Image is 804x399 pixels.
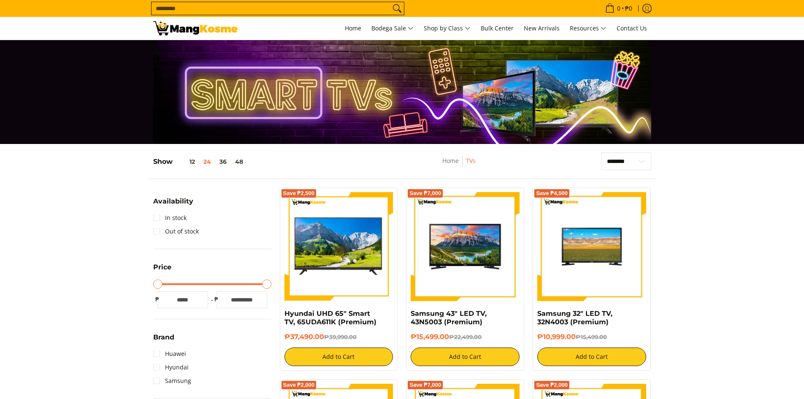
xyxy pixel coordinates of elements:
[576,334,607,340] del: ₱15,499.00
[420,17,475,40] a: Shop by Class
[231,158,247,165] button: 48
[536,191,568,196] span: Save ₱4,500
[524,24,560,32] span: New Arrivals
[411,192,520,301] img: samsung-43-inch-led-tv-full-view- mang-kosme
[616,5,622,11] span: 0
[153,295,162,304] span: ₱
[570,23,606,34] span: Resources
[284,347,393,366] button: Add to Cart
[284,192,393,301] img: Hyundai UHD 65" Smart TV, 65UDA611K (Premium)
[153,361,189,374] a: Hyundai
[215,158,231,165] button: 36
[284,309,376,326] a: Hyundai UHD 65" Smart TV, 65UDA611K (Premium)
[173,158,199,165] button: 12
[481,24,514,32] span: Bulk Center
[153,334,174,347] summary: Open
[536,383,568,388] span: Save ₱2,000
[153,211,187,225] a: In stock
[390,2,404,15] button: Search
[153,225,199,238] a: Out of stock
[537,309,612,326] a: Samsung 32" LED TV, 32N4003 (Premium)
[153,198,193,205] span: Availability
[153,21,238,35] img: TVs - Premium Television Brands l Mang Kosme
[395,156,523,175] nav: Breadcrumbs
[345,24,361,32] span: Home
[371,23,414,34] span: Bodega Sale
[212,295,221,304] span: ₱
[442,157,459,165] a: Home
[153,198,193,211] summary: Open
[324,334,357,340] del: ₱39,990.00
[537,333,646,341] h6: ₱10,999.00
[612,17,651,40] a: Contact Us
[283,191,315,196] span: Save ₱2,500
[153,157,247,166] h5: Show
[283,383,315,388] span: Save ₱2,000
[153,347,186,361] a: Huawei
[476,17,518,40] a: Bulk Center
[153,264,171,271] span: Price
[284,333,393,341] h6: ₱37,490.00
[617,24,647,32] span: Contact Us
[411,309,487,326] a: Samsung 43" LED TV, 43N5003 (Premium)
[153,264,171,277] summary: Open
[409,191,441,196] span: Save ₱7,000
[153,374,191,388] a: Samsung
[466,157,476,165] a: TVs
[566,17,611,40] a: Resources
[411,347,520,366] button: Add to Cart
[537,192,646,301] img: samsung-32-inch-led-tv-full-view-mang-kosme
[424,23,471,34] span: Shop by Class
[367,17,418,40] a: Bodega Sale
[341,17,365,40] a: Home
[603,4,635,13] span: •
[411,333,520,341] h6: ₱15,499.00
[199,158,215,165] button: 24
[449,334,482,340] del: ₱22,499.00
[537,347,646,366] button: Add to Cart
[409,383,441,388] span: Save ₱7,000
[246,17,651,40] nav: Main Menu
[153,334,174,341] span: Brand
[624,5,633,11] span: ₱0
[520,17,564,40] a: New Arrivals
